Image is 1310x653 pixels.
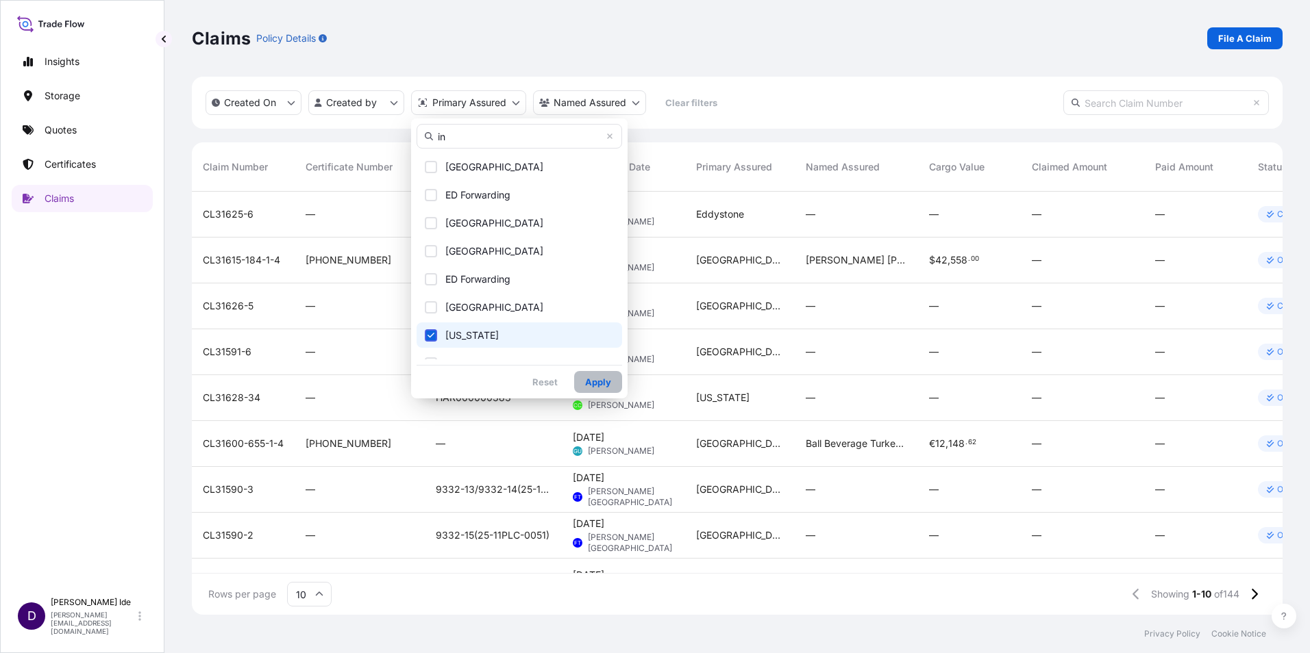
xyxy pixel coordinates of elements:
[417,238,622,264] button: [GEOGRAPHIC_DATA]
[574,371,622,393] button: Apply
[585,375,611,389] p: Apply
[417,266,622,292] button: ED Forwarding
[445,160,543,174] span: [GEOGRAPHIC_DATA]
[417,154,622,179] button: [GEOGRAPHIC_DATA]
[445,188,510,202] span: ED Forwarding
[445,329,499,342] span: [US_STATE]
[417,154,622,359] div: Select Option
[445,244,543,258] span: [GEOGRAPHIC_DATA]
[445,216,543,230] span: [GEOGRAPHIC_DATA]
[532,375,558,389] p: Reset
[417,322,622,348] button: [US_STATE]
[417,182,622,207] button: ED Forwarding
[445,300,543,314] span: [GEOGRAPHIC_DATA]
[417,210,622,235] button: [GEOGRAPHIC_DATA]
[417,124,622,149] input: Search primary assured
[411,118,628,398] div: distributor Filter options
[521,371,569,393] button: Reset
[417,294,622,320] button: [GEOGRAPHIC_DATA]
[445,272,510,286] span: ED Forwarding
[417,350,622,376] button: DJS International Services, Inc.
[445,357,585,370] span: DJS International Services, Inc.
